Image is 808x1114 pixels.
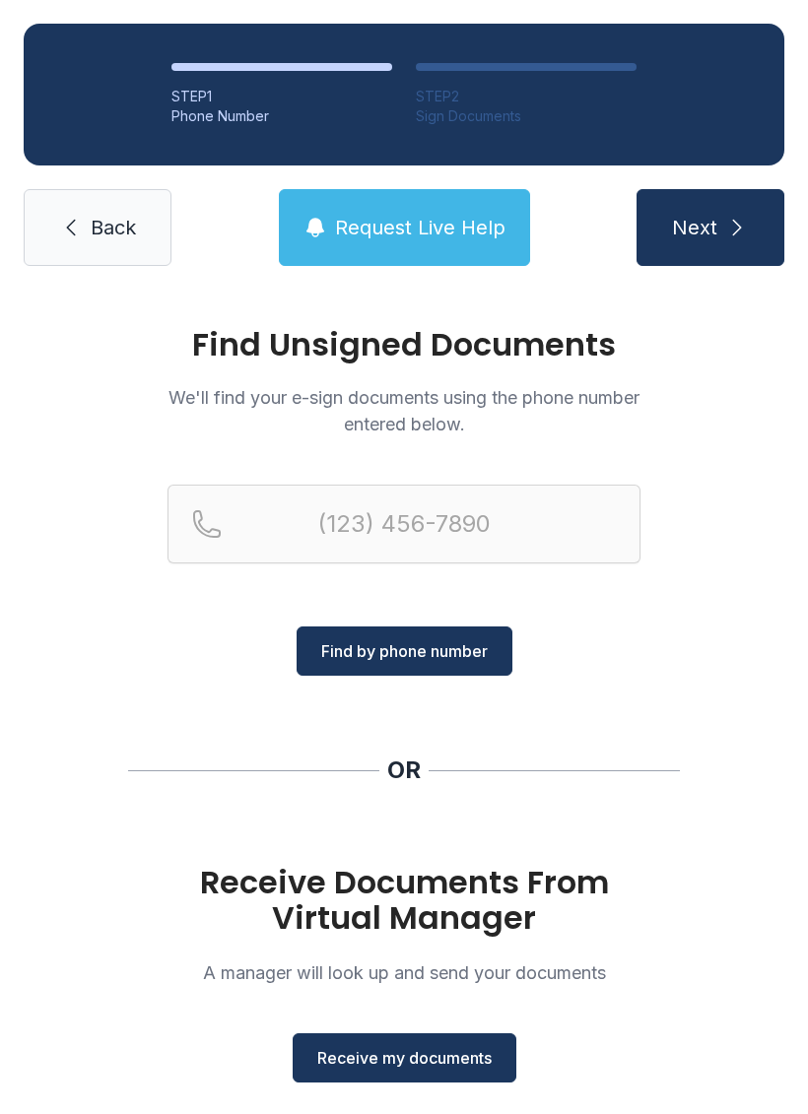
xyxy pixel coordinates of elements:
[171,87,392,106] div: STEP 1
[321,639,488,663] span: Find by phone number
[168,959,640,986] p: A manager will look up and send your documents
[387,754,421,786] div: OR
[168,329,640,360] h1: Find Unsigned Documents
[168,485,640,563] input: Reservation phone number
[317,1046,492,1070] span: Receive my documents
[168,384,640,437] p: We'll find your e-sign documents using the phone number entered below.
[416,106,637,126] div: Sign Documents
[168,865,640,936] h1: Receive Documents From Virtual Manager
[171,106,392,126] div: Phone Number
[672,214,717,241] span: Next
[335,214,505,241] span: Request Live Help
[91,214,136,241] span: Back
[416,87,637,106] div: STEP 2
